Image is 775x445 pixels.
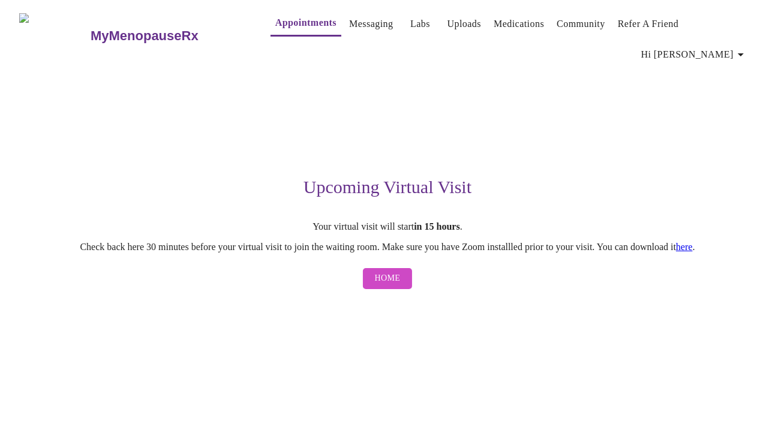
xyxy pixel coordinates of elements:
[89,15,246,57] a: MyMenopauseRx
[363,268,413,289] button: Home
[344,12,398,36] button: Messaging
[410,16,430,32] a: Labs
[19,221,756,232] p: Your virtual visit will start .
[494,16,544,32] a: Medications
[676,242,693,252] a: here
[271,11,341,37] button: Appointments
[618,16,679,32] a: Refer a Friend
[375,271,401,286] span: Home
[443,12,486,36] button: Uploads
[447,16,482,32] a: Uploads
[401,12,440,36] button: Labs
[360,262,416,295] a: Home
[552,12,610,36] button: Community
[91,28,199,44] h3: MyMenopauseRx
[19,13,89,58] img: MyMenopauseRx Logo
[557,16,605,32] a: Community
[489,12,549,36] button: Medications
[636,43,753,67] button: Hi [PERSON_NAME]
[641,46,748,63] span: Hi [PERSON_NAME]
[414,221,459,231] strong: in 15 hours
[19,242,756,252] p: Check back here 30 minutes before your virtual visit to join the waiting room. Make sure you have...
[349,16,393,32] a: Messaging
[19,177,756,197] h3: Upcoming Virtual Visit
[613,12,684,36] button: Refer a Friend
[275,14,337,31] a: Appointments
